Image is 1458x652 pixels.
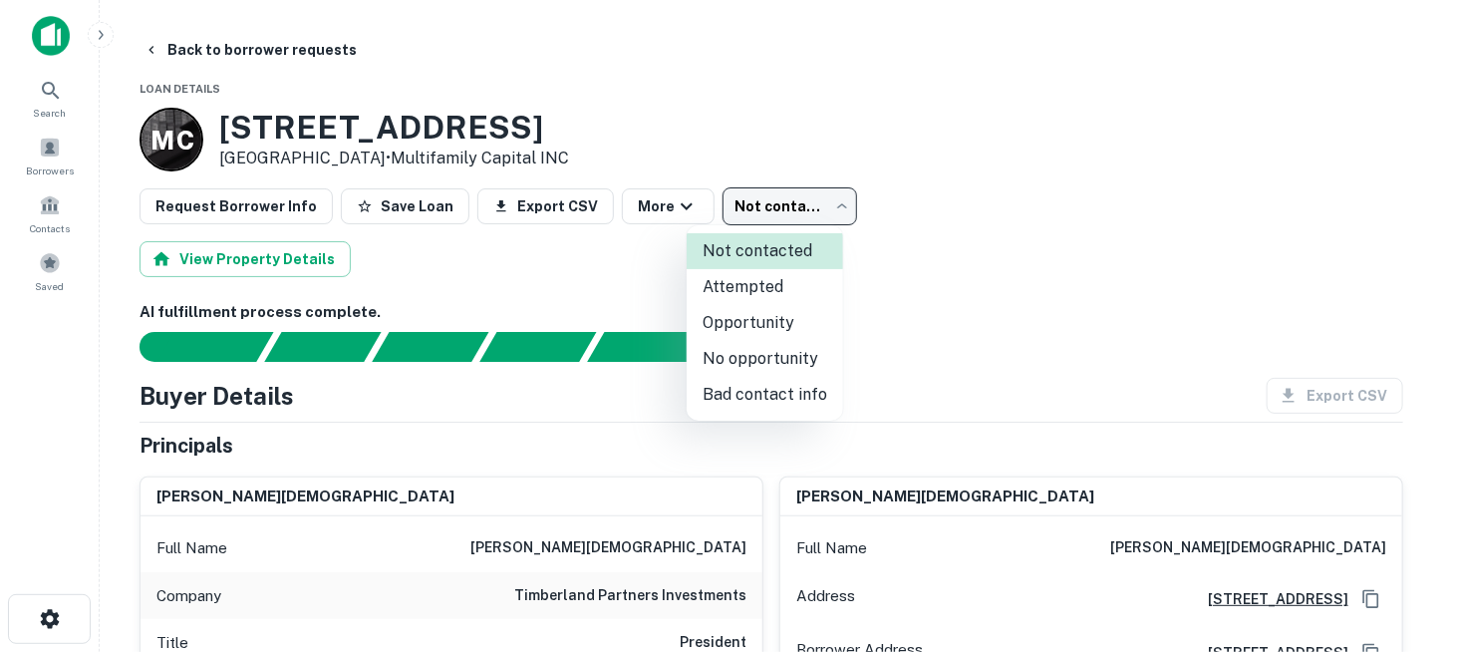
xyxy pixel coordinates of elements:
[687,377,843,413] li: Bad contact info
[687,305,843,341] li: Opportunity
[687,269,843,305] li: Attempted
[1358,492,1458,588] iframe: Chat Widget
[687,233,843,269] li: Not contacted
[687,341,843,377] li: No opportunity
